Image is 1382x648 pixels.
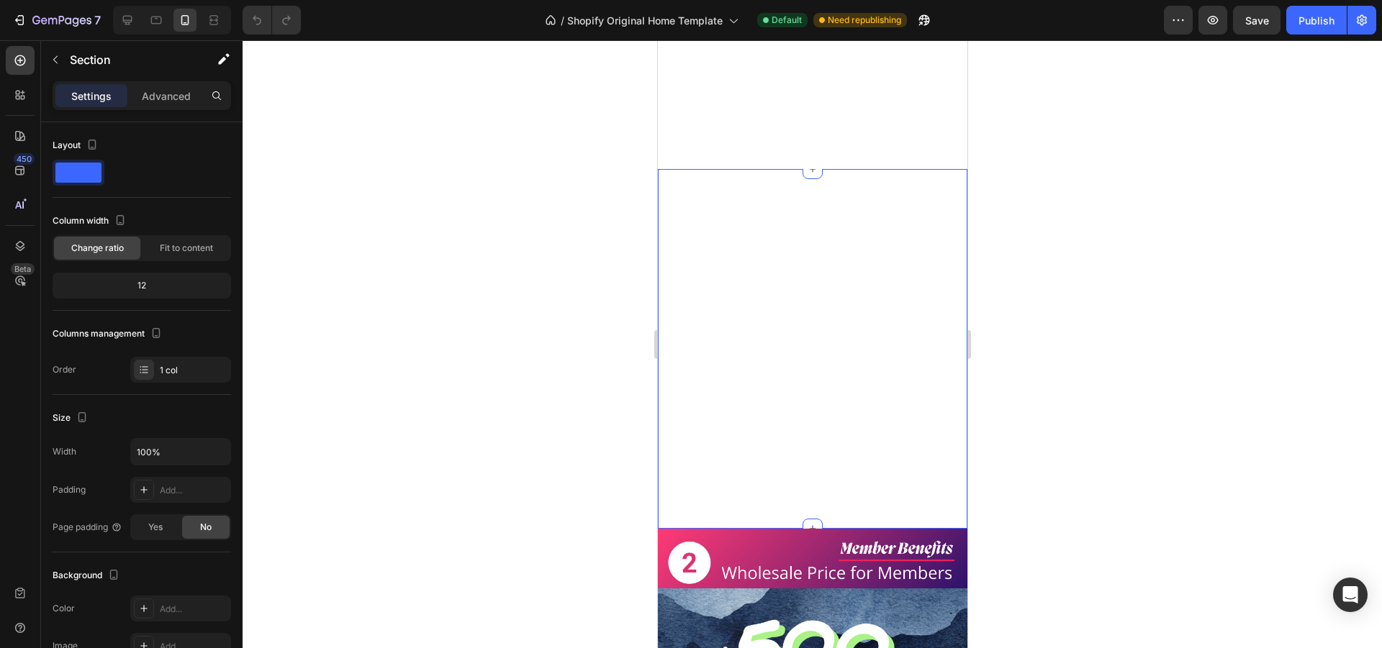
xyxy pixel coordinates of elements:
[200,521,212,534] span: No
[53,483,86,496] div: Padding
[828,14,901,27] span: Need republishing
[142,88,191,104] p: Advanced
[1333,578,1368,612] div: Open Intercom Messenger
[567,13,723,28] span: Shopify Original Home Template
[658,40,967,648] iframe: Design area
[772,14,802,27] span: Default
[53,602,75,615] div: Color
[148,521,163,534] span: Yes
[55,275,228,296] div: 12
[160,603,227,616] div: Add...
[1245,14,1269,27] span: Save
[53,566,122,585] div: Background
[53,363,76,376] div: Order
[53,136,101,155] div: Layout
[1299,13,1334,28] div: Publish
[71,242,124,255] span: Change ratio
[53,409,91,428] div: Size
[6,6,107,35] button: 7
[70,51,188,68] p: Section
[94,12,101,29] p: 7
[160,484,227,497] div: Add...
[53,211,129,231] div: Column width
[160,364,227,377] div: 1 col
[243,6,301,35] div: Undo/Redo
[131,439,230,465] input: Auto
[561,13,564,28] span: /
[14,153,35,165] div: 450
[11,263,35,275] div: Beta
[1286,6,1347,35] button: Publish
[71,88,112,104] p: Settings
[53,324,165,344] div: Columns management
[53,521,122,534] div: Page padding
[160,242,213,255] span: Fit to content
[53,445,76,458] div: Width
[1233,6,1281,35] button: Save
